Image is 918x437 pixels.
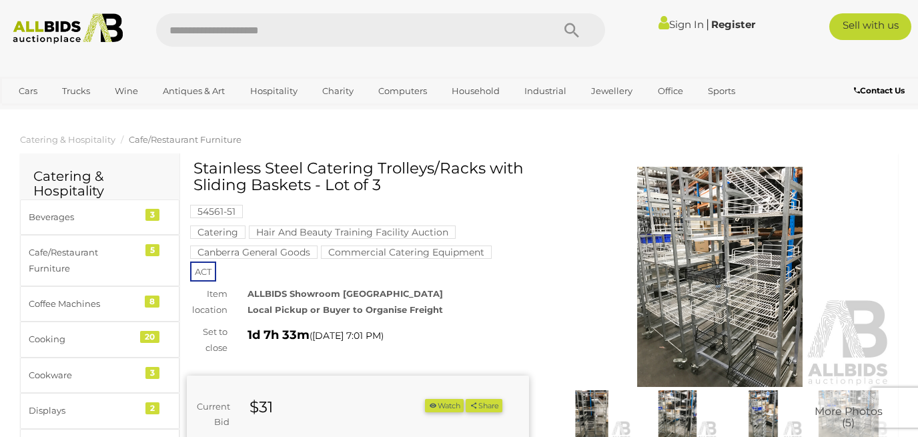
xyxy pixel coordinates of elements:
[425,399,464,413] button: Watch
[145,244,159,256] div: 5
[466,399,502,413] button: Share
[53,80,99,102] a: Trucks
[249,226,456,239] mark: Hair And Beauty Training Facility Auction
[854,83,908,98] a: Contact Us
[854,85,905,95] b: Contact Us
[29,296,139,312] div: Coffee Machines
[190,247,318,258] a: Canberra General Goods
[20,322,179,357] a: Cooking 20
[649,80,692,102] a: Office
[20,393,179,428] a: Displays 2
[829,13,911,40] a: Sell with us
[190,205,243,218] mark: 54561-51
[177,324,238,356] div: Set to close
[443,80,508,102] a: Household
[20,286,179,322] a: Coffee Machines 8
[20,358,179,393] a: Cookware 3
[190,226,246,239] mark: Catering
[29,368,139,383] div: Cookware
[242,80,306,102] a: Hospitality
[815,406,883,429] span: More Photos (5)
[33,169,166,198] h2: Catering & Hospitality
[250,398,273,416] strong: $31
[321,246,492,259] mark: Commercial Catering Equipment
[29,209,139,225] div: Beverages
[29,332,139,347] div: Cooking
[145,402,159,414] div: 2
[314,80,362,102] a: Charity
[248,288,443,299] strong: ALLBIDS Showroom [GEOGRAPHIC_DATA]
[425,399,464,413] li: Watch this item
[154,80,234,102] a: Antiques & Art
[193,160,526,194] h1: Stainless Steel Catering Trolleys/Racks with Sliding Baskets - Lot of 3
[706,17,709,31] span: |
[538,13,605,47] button: Search
[106,80,147,102] a: Wine
[145,209,159,221] div: 3
[312,330,381,342] span: [DATE] 7:01 PM
[321,247,492,258] a: Commercial Catering Equipment
[10,102,122,124] a: [GEOGRAPHIC_DATA]
[249,227,456,238] a: Hair And Beauty Training Facility Auction
[190,246,318,259] mark: Canberra General Goods
[699,80,744,102] a: Sports
[190,206,243,217] a: 54561-51
[145,296,159,308] div: 8
[145,367,159,379] div: 3
[711,18,755,31] a: Register
[190,262,216,282] span: ACT
[190,227,246,238] a: Catering
[177,286,238,318] div: Item location
[658,18,704,31] a: Sign In
[29,403,139,418] div: Displays
[516,80,575,102] a: Industrial
[20,199,179,235] a: Beverages 3
[29,245,139,276] div: Cafe/Restaurant Furniture
[187,399,240,430] div: Current Bid
[582,80,641,102] a: Jewellery
[140,331,159,343] div: 20
[20,134,115,145] a: Catering & Hospitality
[7,13,129,44] img: Allbids.com.au
[248,328,310,342] strong: 1d 7h 33m
[248,304,443,315] strong: Local Pickup or Buyer to Organise Freight
[310,330,384,341] span: ( )
[549,167,891,388] img: Stainless Steel Catering Trolleys/Racks with Sliding Baskets - Lot of 3
[10,80,46,102] a: Cars
[20,235,179,286] a: Cafe/Restaurant Furniture 5
[370,80,436,102] a: Computers
[129,134,242,145] a: Cafe/Restaurant Furniture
